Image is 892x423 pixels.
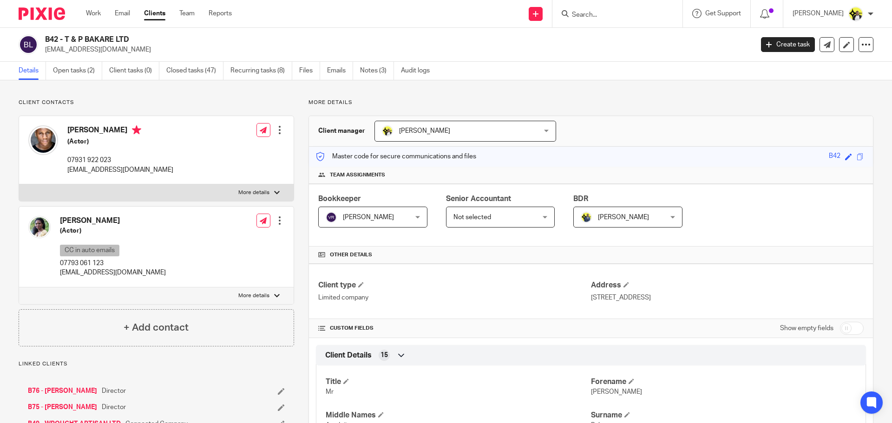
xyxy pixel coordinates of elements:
[318,293,591,302] p: Limited company
[19,99,294,106] p: Client contacts
[793,9,844,18] p: [PERSON_NAME]
[380,351,388,360] span: 15
[132,125,141,135] i: Primary
[326,410,591,420] h4: Middle Names
[829,151,840,162] div: B42
[848,7,863,21] img: Carine-Starbridge.jpg
[28,125,58,155] img: David%20Bakare%20(Tobi).jpg
[45,35,607,45] h2: B42 - T & P BAKARE LTD
[591,280,864,290] h4: Address
[330,251,372,259] span: Other details
[761,37,815,52] a: Create task
[60,245,119,256] p: CC in auto emails
[230,62,292,80] a: Recurring tasks (8)
[19,35,38,54] img: svg%3E
[109,62,159,80] a: Client tasks (0)
[705,10,741,17] span: Get Support
[360,62,394,80] a: Notes (3)
[780,324,833,333] label: Show empty fields
[60,259,166,268] p: 07793 061 123
[67,156,173,165] p: 07931 922 023
[86,9,101,18] a: Work
[67,165,173,175] p: [EMAIL_ADDRESS][DOMAIN_NAME]
[53,62,102,80] a: Open tasks (2)
[124,320,189,335] h4: + Add contact
[60,216,166,226] h4: [PERSON_NAME]
[591,293,864,302] p: [STREET_ADDRESS]
[238,189,269,196] p: More details
[453,214,491,221] span: Not selected
[19,62,46,80] a: Details
[382,125,393,137] img: Carine-Starbridge.jpg
[581,212,592,223] img: Dennis-Starbridge.jpg
[399,128,450,134] span: [PERSON_NAME]
[28,386,97,396] a: B76 - [PERSON_NAME]
[144,9,165,18] a: Clients
[115,9,130,18] a: Email
[591,389,642,395] span: [PERSON_NAME]
[179,9,195,18] a: Team
[318,126,365,136] h3: Client manager
[166,62,223,80] a: Closed tasks (47)
[326,377,591,387] h4: Title
[60,268,166,277] p: [EMAIL_ADDRESS][DOMAIN_NAME]
[327,62,353,80] a: Emails
[326,212,337,223] img: svg%3E
[209,9,232,18] a: Reports
[67,125,173,137] h4: [PERSON_NAME]
[308,99,873,106] p: More details
[19,7,65,20] img: Pixie
[325,351,372,360] span: Client Details
[238,292,269,299] p: More details
[571,11,655,20] input: Search
[330,171,385,179] span: Team assignments
[591,410,856,420] h4: Surname
[318,195,361,202] span: Bookkeeper
[401,62,437,80] a: Audit logs
[102,386,126,396] span: Director
[326,389,334,395] span: Mr
[316,152,476,161] p: Master code for secure communications and files
[28,216,51,238] img: Prisca%20Bakare.jpg
[19,360,294,368] p: Linked clients
[45,45,747,54] p: [EMAIL_ADDRESS][DOMAIN_NAME]
[446,195,511,202] span: Senior Accountant
[60,226,166,235] h5: (Actor)
[591,377,856,387] h4: Forename
[28,403,97,412] a: B75 - [PERSON_NAME]
[299,62,320,80] a: Files
[573,195,588,202] span: BDR
[318,280,591,290] h4: Client type
[67,137,173,146] h5: (Actor)
[102,403,126,412] span: Director
[598,214,649,221] span: [PERSON_NAME]
[343,214,394,221] span: [PERSON_NAME]
[318,325,591,332] h4: CUSTOM FIELDS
